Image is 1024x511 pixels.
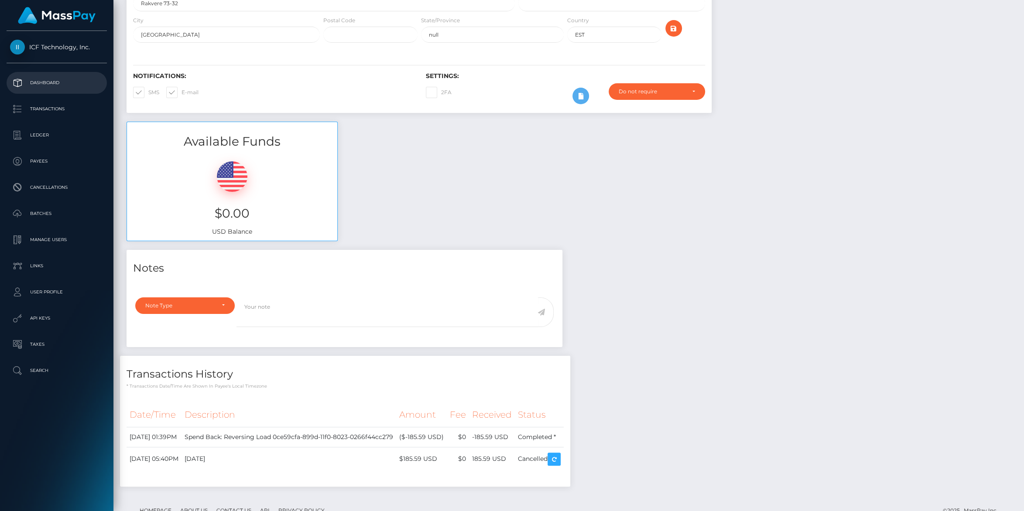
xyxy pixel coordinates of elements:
p: Links [10,259,103,273]
th: Received [469,403,515,427]
p: Batches [10,207,103,220]
a: Transactions [7,98,107,120]
p: Cancellations [10,181,103,194]
div: Do not require [619,88,685,95]
p: Search [10,364,103,377]
a: Payees [7,150,107,172]
h4: Transactions History [127,367,564,382]
th: Date/Time [127,403,182,427]
td: $185.59 USD [396,447,447,471]
label: 2FA [426,87,452,98]
img: MassPay Logo [18,7,96,24]
td: $0 [447,427,469,447]
th: Amount [396,403,447,427]
td: [DATE] 01:39PM [127,427,182,447]
a: Taxes [7,334,107,355]
td: Completed * [515,427,564,447]
a: Cancellations [7,177,107,198]
th: Fee [447,403,469,427]
label: Postal Code [323,17,355,24]
h4: Notes [133,261,556,276]
p: API Keys [10,312,103,325]
div: USD Balance [127,150,337,241]
th: Description [182,403,396,427]
img: ICF Technology, Inc. [10,40,25,55]
img: USD.png [217,161,247,192]
h3: $0.00 [134,205,331,222]
a: User Profile [7,281,107,303]
label: E-mail [166,87,199,98]
button: Do not require [609,83,705,100]
td: Cancelled [515,447,564,471]
a: Dashboard [7,72,107,94]
a: Ledger [7,124,107,146]
td: -185.59 USD [469,427,515,447]
div: Note Type [145,302,215,309]
p: Manage Users [10,233,103,246]
td: [DATE] 05:40PM [127,447,182,471]
span: ICF Technology, Inc. [7,43,107,51]
td: $0 [447,447,469,471]
a: API Keys [7,307,107,329]
p: Dashboard [10,76,103,89]
p: Payees [10,155,103,168]
p: User Profile [10,286,103,299]
h6: Settings: [426,72,705,80]
td: 185.59 USD [469,447,515,471]
label: Country [567,17,589,24]
button: Note Type [135,297,235,314]
td: [DATE] [182,447,396,471]
p: Ledger [10,129,103,142]
p: * Transactions date/time are shown in payee's local timezone [127,383,564,389]
td: ($-185.59 USD) [396,427,447,447]
a: Search [7,360,107,382]
label: State/Province [421,17,460,24]
label: SMS [133,87,159,98]
label: City [133,17,144,24]
a: Links [7,255,107,277]
p: Taxes [10,338,103,351]
a: Batches [7,203,107,225]
p: Transactions [10,102,103,116]
a: Manage Users [7,229,107,251]
h3: Available Funds [127,133,337,150]
td: Spend Back: Reversing Load 0ce59cfa-899d-11f0-8023-0266f44cc279 [182,427,396,447]
th: Status [515,403,564,427]
h6: Notifications: [133,72,413,80]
